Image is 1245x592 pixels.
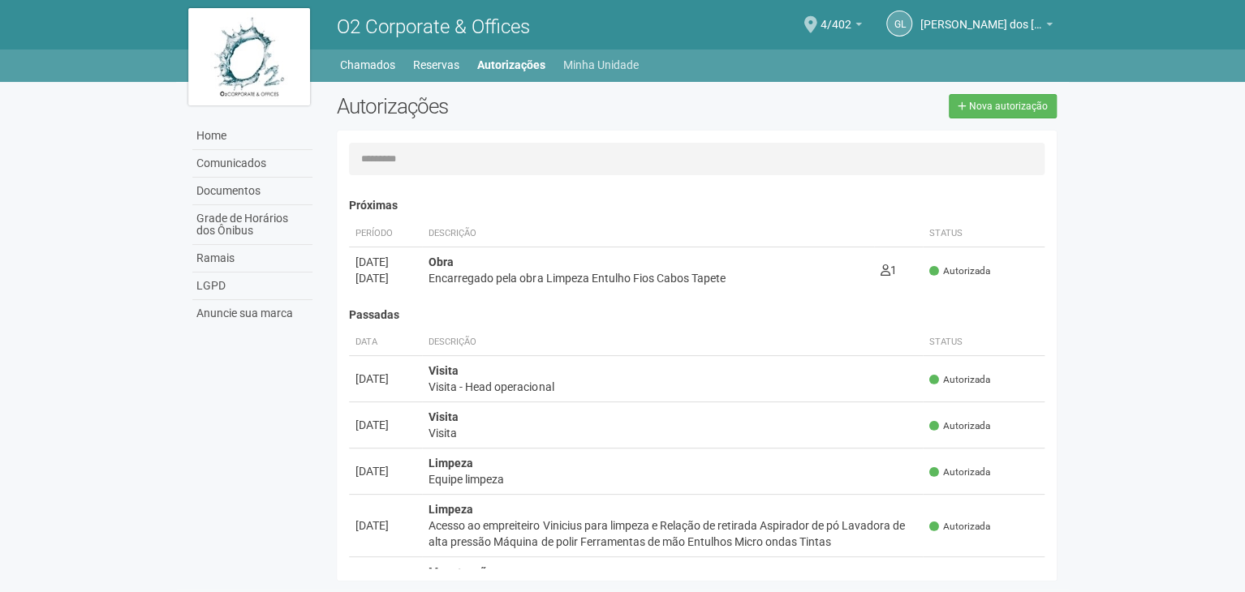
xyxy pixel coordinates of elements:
[429,270,868,286] div: Encarregado pela obra Limpeza Entulho Fios Cabos Tapete
[429,364,459,377] strong: Visita
[429,255,454,268] strong: Obra
[969,101,1048,112] span: Nova autorização
[349,309,1045,321] h4: Passadas
[349,199,1045,212] h4: Próximas
[349,221,422,247] th: Período
[355,517,416,534] div: [DATE]
[355,417,416,433] div: [DATE]
[188,8,310,105] img: logo.jpg
[929,373,990,387] span: Autorizada
[821,2,851,31] span: 4/402
[477,54,545,76] a: Autorizações
[929,264,990,278] span: Autorizada
[192,150,312,178] a: Comunicados
[920,2,1042,31] span: Gabriel Lemos Carreira dos Reis
[192,205,312,245] a: Grade de Horários dos Ônibus
[886,11,912,36] a: GL
[923,221,1045,247] th: Status
[192,245,312,272] a: Ramais
[429,565,493,578] strong: Manutenção
[349,329,422,356] th: Data
[192,122,312,150] a: Home
[929,465,990,479] span: Autorizada
[429,410,459,423] strong: Visita
[429,379,916,395] div: Visita - Head operacional
[920,20,1053,33] a: [PERSON_NAME] dos [PERSON_NAME]
[192,300,312,327] a: Anuncie sua marca
[821,20,862,33] a: 4/402
[337,94,684,118] h2: Autorizações
[563,54,639,76] a: Minha Unidade
[429,517,916,550] div: Acesso ao empreiteiro Vinicius para limpeza e Relação de retirada Aspirador de pó Lavadora de alt...
[422,329,923,356] th: Descrição
[429,457,473,470] strong: Limpeza
[340,54,395,76] a: Chamados
[422,221,874,247] th: Descrição
[337,15,530,38] span: O2 Corporate & Offices
[355,371,416,387] div: [DATE]
[355,270,416,286] div: [DATE]
[881,264,897,277] span: 1
[192,178,312,205] a: Documentos
[192,272,312,300] a: LGPD
[429,503,473,516] strong: Limpeza
[355,463,416,479] div: [DATE]
[923,329,1045,356] th: Status
[429,471,916,487] div: Equipe limpeza
[929,419,990,433] span: Autorizada
[929,520,990,534] span: Autorizada
[413,54,459,76] a: Reservas
[429,425,916,441] div: Visita
[949,94,1057,118] a: Nova autorização
[355,254,416,270] div: [DATE]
